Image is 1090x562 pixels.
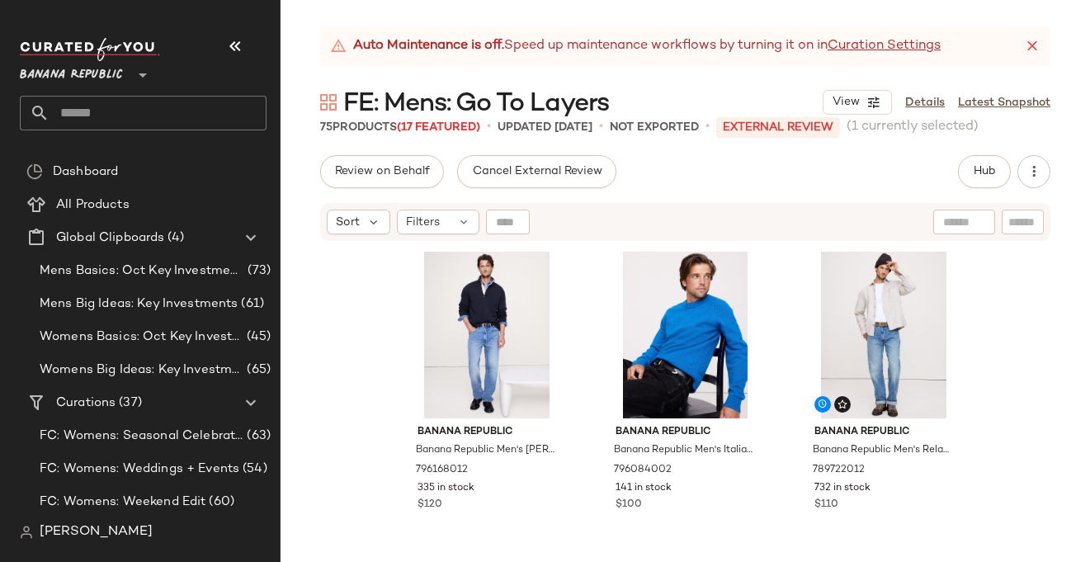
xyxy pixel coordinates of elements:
span: 789722012 [813,463,865,478]
img: cfy_white_logo.C9jOOHJF.svg [20,38,160,61]
span: Banana Republic Men's Relaxed-Fit Flannel Overshirt Cream White Size XS [813,443,952,458]
span: Hub [973,165,996,178]
span: • [705,117,710,137]
span: Review on Behalf [334,165,430,178]
button: View [823,90,892,115]
span: Banana Republic [20,56,123,86]
span: (61) [238,295,264,314]
span: (73) [244,262,271,281]
a: Curation Settings [828,36,941,56]
p: Not Exported [610,119,699,136]
span: 732 in stock [814,481,871,496]
img: svg%3e [20,526,33,539]
span: 796168012 [416,463,468,478]
span: Banana Republic [814,425,954,440]
span: $120 [418,498,442,512]
span: Cancel External Review [471,165,602,178]
span: Banana Republic Men's Italian Merino-Blend Crew-Neck Sweater Skydiver Blue Size S [614,443,753,458]
span: (60) [205,493,234,512]
span: Mens Big Ideas: Key Investments [40,295,238,314]
img: cn60364079.jpg [404,252,570,418]
img: svg%3e [320,94,337,111]
span: (45) [243,328,271,347]
span: • [487,117,491,137]
a: Details [905,94,945,111]
span: (54) [239,460,267,479]
span: Global Clipboards [56,229,164,248]
img: cn60711215.jpg [801,252,967,418]
span: Mens Basics: Oct Key Investments [40,262,244,281]
span: 75 [320,121,333,134]
span: Dashboard [53,163,118,182]
strong: Auto Maintenance is off. [353,36,504,56]
span: [PERSON_NAME] [40,522,153,542]
span: FE: Mens: Go To Layers [343,87,609,120]
span: Banana Republic [616,425,755,440]
div: Products [320,119,480,136]
div: Speed up maintenance workflows by turning it on in [330,36,941,56]
img: cn60038650.jpg [602,252,768,418]
span: Banana Republic Men's [PERSON_NAME]-Neck Sweatshirt Navy Blue Size XS [416,443,555,458]
span: Banana Republic [418,425,557,440]
span: Sort [336,214,360,231]
span: 335 in stock [418,481,474,496]
span: • [599,117,603,137]
span: (4) [164,229,183,248]
button: Hub [958,155,1011,188]
span: (1 currently selected) [847,117,979,137]
span: FC: Womens: Weddings + Events [40,460,239,479]
p: External REVIEW [716,117,840,138]
span: All Products [56,196,130,215]
span: $110 [814,498,838,512]
img: svg%3e [26,163,43,180]
img: svg%3e [838,399,847,409]
a: Latest Snapshot [958,94,1050,111]
span: FC: Womens: Weekend Edit [40,493,205,512]
span: 796084002 [614,463,672,478]
span: (63) [243,427,271,446]
span: (17 Featured) [397,121,480,134]
span: Filters [406,214,440,231]
span: Womens Big Ideas: Key Investments [40,361,243,380]
span: FC: Womens: Seasonal Celebrations [40,427,243,446]
span: (37) [116,394,142,413]
p: updated [DATE] [498,119,592,136]
button: Cancel External Review [457,155,616,188]
span: Womens Basics: Oct Key Investments [40,328,243,347]
span: View [832,96,860,109]
button: Review on Behalf [320,155,444,188]
span: Curations [56,394,116,413]
span: 141 in stock [616,481,672,496]
span: (65) [243,361,271,380]
span: $100 [616,498,642,512]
